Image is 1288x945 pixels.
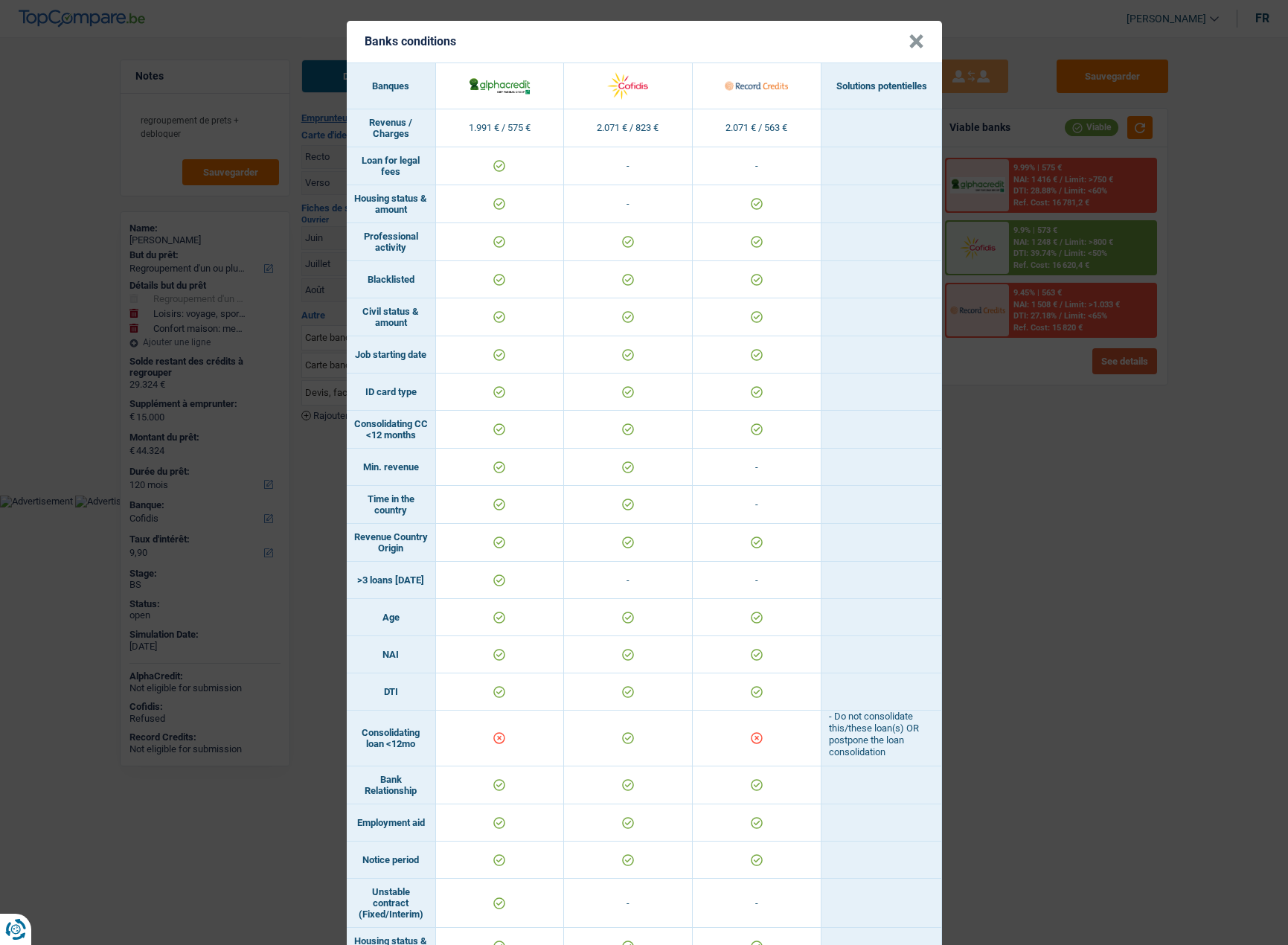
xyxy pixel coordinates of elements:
[347,636,436,673] td: NAI
[347,147,436,185] td: Loan for legal fees
[347,336,436,374] td: Job starting date
[347,261,436,298] td: Blacklisted
[693,109,821,147] td: 2.071 € / 563 €
[564,147,693,185] td: -
[347,599,436,636] td: Age
[347,374,436,411] td: ID card type
[564,562,693,599] td: -
[564,109,693,147] td: 2.071 € / 823 €
[693,879,821,928] td: -
[347,298,436,336] td: Civil status & amount
[909,34,924,49] button: Close
[347,673,436,711] td: DTI
[725,70,788,102] img: Record Credits
[693,562,821,599] td: -
[347,486,436,524] td: Time in the country
[347,185,436,223] td: Housing status & amount
[347,842,436,879] td: Notice period
[347,223,436,261] td: Professional activity
[347,804,436,842] td: Employment aid
[693,449,821,486] td: -
[347,711,436,766] td: Consolidating loan <12mo
[564,879,693,928] td: -
[347,411,436,449] td: Consolidating CC <12 months
[347,562,436,599] td: >3 loans [DATE]
[347,109,436,147] td: Revenus / Charges
[347,524,436,562] td: Revenue Country Origin
[821,711,942,766] td: - Do not consolidate this/these loan(s) OR postpone the loan consolidation
[693,147,821,185] td: -
[693,486,821,524] td: -
[596,70,659,102] img: Cofidis
[564,185,693,223] td: -
[821,63,942,109] th: Solutions potentielles
[468,76,531,95] img: AlphaCredit
[436,109,565,147] td: 1.991 € / 575 €
[365,34,456,48] h5: Banks conditions
[347,63,436,109] th: Banques
[347,449,436,486] td: Min. revenue
[347,766,436,804] td: Bank Relationship
[347,879,436,928] td: Unstable contract (Fixed/Interim)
